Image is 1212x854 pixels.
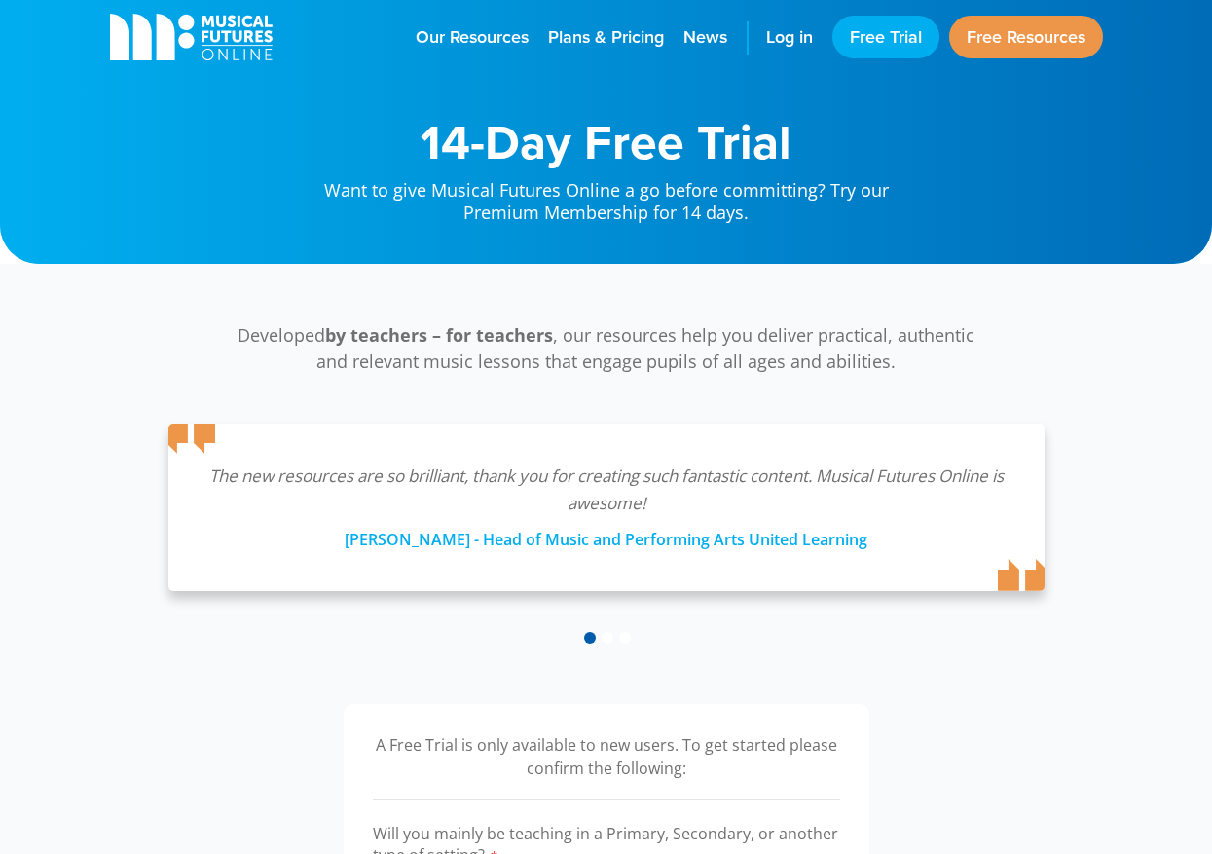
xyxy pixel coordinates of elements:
[207,463,1006,517] p: The new resources are so brilliant, thank you for creating such fantastic content. Musical Future...
[548,24,664,51] span: Plans & Pricing
[373,733,840,780] p: A Free Trial is only available to new users. To get started please confirm the following:
[305,166,908,225] p: Want to give Musical Futures Online a go before committing? Try our Premium Membership for 14 days.
[832,16,939,58] a: Free Trial
[949,16,1103,58] a: Free Resources
[683,24,727,51] span: News
[305,117,908,166] h1: 14-Day Free Trial
[325,323,553,347] strong: by teachers – for teachers
[207,517,1006,552] div: [PERSON_NAME] - Head of Music and Performing Arts United Learning
[416,24,529,51] span: Our Resources
[766,24,813,51] span: Log in
[227,322,986,375] p: Developed , our resources help you deliver practical, authentic and relevant music lessons that e...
